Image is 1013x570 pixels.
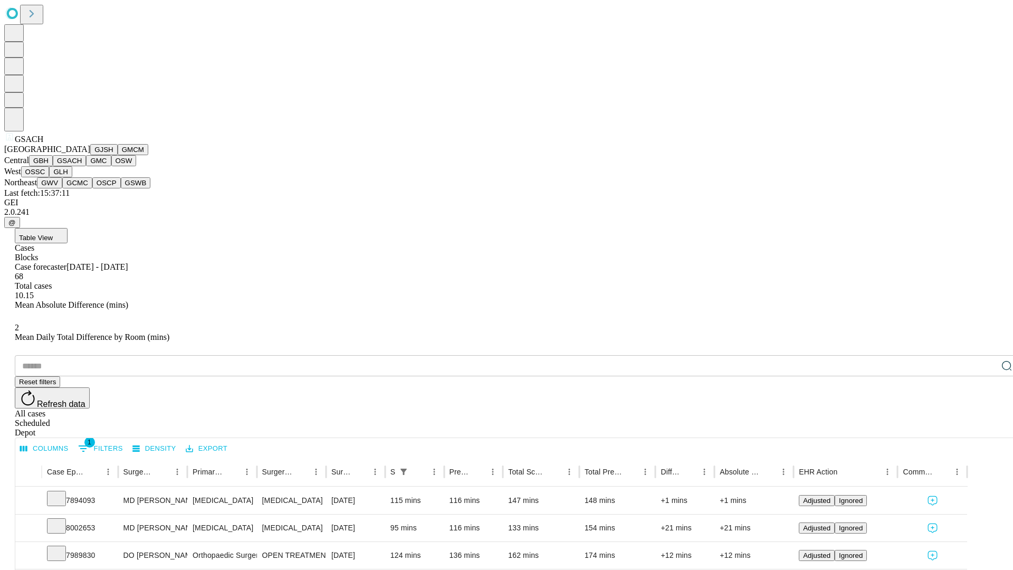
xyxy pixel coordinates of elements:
[155,464,170,479] button: Sort
[720,468,760,476] div: Absolute Difference
[508,515,574,541] div: 133 mins
[193,515,251,541] div: [MEDICAL_DATA]
[761,464,776,479] button: Sort
[585,468,623,476] div: Total Predicted Duration
[294,464,309,479] button: Sort
[240,464,254,479] button: Menu
[390,515,439,541] div: 95 mins
[547,464,562,479] button: Sort
[49,166,72,177] button: GLH
[585,515,651,541] div: 154 mins
[450,468,470,476] div: Predicted In Room Duration
[225,464,240,479] button: Sort
[661,515,709,541] div: +21 mins
[799,495,835,506] button: Adjusted
[15,300,128,309] span: Mean Absolute Difference (mins)
[29,155,53,166] button: GBH
[4,145,90,154] span: [GEOGRAPHIC_DATA]
[262,468,293,476] div: Surgery Name
[390,487,439,514] div: 115 mins
[4,167,21,176] span: West
[309,464,323,479] button: Menu
[53,155,86,166] button: GSACH
[66,262,128,271] span: [DATE] - [DATE]
[62,177,92,188] button: GCMC
[331,487,380,514] div: [DATE]
[331,468,352,476] div: Surgery Date
[15,135,43,144] span: GSACH
[585,487,651,514] div: 148 mins
[21,547,36,565] button: Expand
[21,492,36,510] button: Expand
[123,468,154,476] div: Surgeon Name
[17,441,71,457] button: Select columns
[121,177,151,188] button: GSWB
[84,437,95,448] span: 1
[193,487,251,514] div: [MEDICAL_DATA]
[903,468,933,476] div: Comments
[623,464,638,479] button: Sort
[123,542,182,569] div: DO [PERSON_NAME] [PERSON_NAME] Do
[123,487,182,514] div: MD [PERSON_NAME] [PERSON_NAME] Md
[839,497,863,505] span: Ignored
[15,228,68,243] button: Table View
[111,155,137,166] button: OSW
[682,464,697,479] button: Sort
[776,464,791,479] button: Menu
[123,515,182,541] div: MD [PERSON_NAME] [PERSON_NAME] Md
[835,495,867,506] button: Ignored
[450,487,498,514] div: 116 mins
[331,515,380,541] div: [DATE]
[838,464,853,479] button: Sort
[950,464,964,479] button: Menu
[450,515,498,541] div: 116 mins
[15,387,90,408] button: Refresh data
[661,542,709,569] div: +12 mins
[839,552,863,559] span: Ignored
[396,464,411,479] button: Show filters
[331,542,380,569] div: [DATE]
[37,177,62,188] button: GWV
[661,487,709,514] div: +1 mins
[37,400,85,408] span: Refresh data
[638,464,653,479] button: Menu
[47,515,113,541] div: 8002653
[92,177,121,188] button: OSCP
[697,464,712,479] button: Menu
[803,552,830,559] span: Adjusted
[130,441,179,457] button: Density
[4,156,29,165] span: Central
[935,464,950,479] button: Sort
[19,378,56,386] span: Reset filters
[508,487,574,514] div: 147 mins
[412,464,427,479] button: Sort
[21,166,50,177] button: OSSC
[15,376,60,387] button: Reset filters
[562,464,577,479] button: Menu
[15,323,19,332] span: 2
[4,188,70,197] span: Last fetch: 15:37:11
[803,497,830,505] span: Adjusted
[353,464,368,479] button: Sort
[4,178,37,187] span: Northeast
[118,144,148,155] button: GMCM
[15,332,169,341] span: Mean Daily Total Difference by Room (mins)
[720,542,788,569] div: +12 mins
[471,464,485,479] button: Sort
[661,468,681,476] div: Difference
[15,262,66,271] span: Case forecaster
[262,487,321,514] div: [MEDICAL_DATA]
[720,487,788,514] div: +1 mins
[485,464,500,479] button: Menu
[508,468,546,476] div: Total Scheduled Duration
[86,464,101,479] button: Sort
[75,440,126,457] button: Show filters
[90,144,118,155] button: GJSH
[390,542,439,569] div: 124 mins
[8,218,16,226] span: @
[368,464,383,479] button: Menu
[262,515,321,541] div: [MEDICAL_DATA]
[19,234,53,242] span: Table View
[427,464,442,479] button: Menu
[396,464,411,479] div: 1 active filter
